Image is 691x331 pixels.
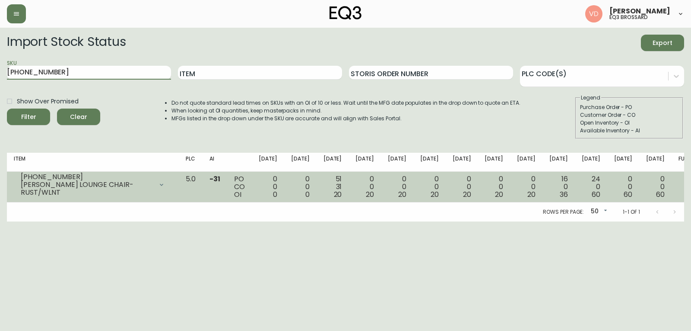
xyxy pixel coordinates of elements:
[624,190,632,199] span: 60
[542,153,575,172] th: [DATE]
[21,112,36,122] div: Filter
[7,153,179,172] th: Item
[623,208,640,216] p: 1-1 of 1
[641,35,684,51] button: Export
[648,38,677,48] span: Export
[510,153,542,172] th: [DATE]
[7,35,126,51] h2: Import Stock Status
[575,153,607,172] th: [DATE]
[355,175,374,199] div: 0 0
[381,153,413,172] th: [DATE]
[453,175,471,199] div: 0 0
[171,107,520,115] li: When looking at OI quantities, keep masterpacks in mind.
[317,153,349,172] th: [DATE]
[587,205,609,219] div: 50
[543,208,584,216] p: Rows per page:
[413,153,446,172] th: [DATE]
[305,190,310,199] span: 0
[527,190,536,199] span: 20
[463,190,471,199] span: 20
[171,99,520,107] li: Do not quote standard lead times on SKUs with an OI of 10 or less. Wait until the MFG date popula...
[171,115,520,122] li: MFGs listed in the drop down under the SKU are accurate and will align with Sales Portal.
[14,175,172,194] div: [PHONE_NUMBER][PERSON_NAME] LOUNGE CHAIR-RUST/WLNT
[495,190,503,199] span: 20
[209,174,220,184] span: -31
[7,109,50,125] button: Filter
[446,153,478,172] th: [DATE]
[517,175,536,199] div: 0 0
[420,175,439,199] div: 0 0
[366,190,374,199] span: 20
[17,97,79,106] span: Show Over Promised
[580,111,678,119] div: Customer Order - CO
[64,112,93,122] span: Clear
[398,190,406,199] span: 20
[203,153,227,172] th: AI
[580,103,678,111] div: Purchase Order - PO
[580,119,678,127] div: Open Inventory - OI
[607,153,640,172] th: [DATE]
[234,190,241,199] span: OI
[614,175,633,199] div: 0 0
[656,190,665,199] span: 60
[560,190,568,199] span: 36
[478,153,510,172] th: [DATE]
[639,153,672,172] th: [DATE]
[291,175,310,199] div: 0 0
[259,175,277,199] div: 0 0
[234,175,245,199] div: PO CO
[349,153,381,172] th: [DATE]
[21,173,153,181] div: [PHONE_NUMBER]
[179,172,203,202] td: 5.0
[57,109,100,125] button: Clear
[582,175,600,199] div: 24 0
[580,127,678,135] div: Available Inventory - AI
[580,94,601,102] legend: Legend
[323,175,342,199] div: 51 31
[431,190,439,199] span: 20
[21,181,153,196] div: [PERSON_NAME] LOUNGE CHAIR-RUST/WLNT
[609,15,648,20] h5: eq3 brossard
[388,175,406,199] div: 0 0
[330,6,361,20] img: logo
[273,190,277,199] span: 0
[609,8,670,15] span: [PERSON_NAME]
[592,190,600,199] span: 60
[334,190,342,199] span: 20
[646,175,665,199] div: 0 0
[284,153,317,172] th: [DATE]
[179,153,203,172] th: PLC
[585,5,602,22] img: 34cbe8de67806989076631741e6a7c6b
[485,175,503,199] div: 0 0
[549,175,568,199] div: 16 0
[252,153,284,172] th: [DATE]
